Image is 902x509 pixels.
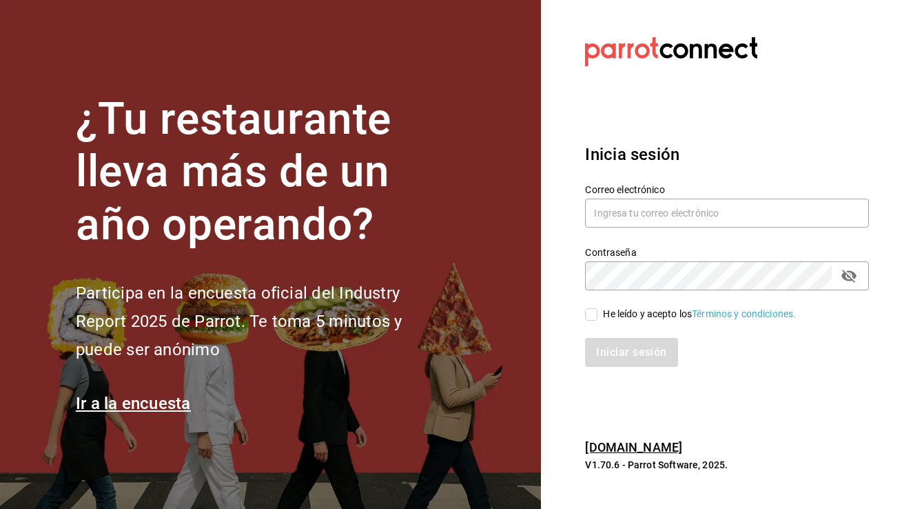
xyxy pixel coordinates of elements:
[585,247,869,257] label: Contraseña
[585,184,869,194] label: Correo electrónico
[603,307,796,321] div: He leído y acepto los
[585,440,682,455] a: [DOMAIN_NAME]
[585,458,869,472] p: V1.70.6 - Parrot Software, 2025.
[76,93,448,252] h1: ¿Tu restaurante lleva más de un año operando?
[837,264,861,288] button: passwordField
[692,308,796,319] a: Términos y condiciones.
[585,142,869,167] h3: Inicia sesión
[585,199,869,228] input: Ingresa tu correo electrónico
[76,279,448,363] h2: Participa en la encuesta oficial del Industry Report 2025 de Parrot. Te toma 5 minutos y puede se...
[76,394,191,413] a: Ir a la encuesta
